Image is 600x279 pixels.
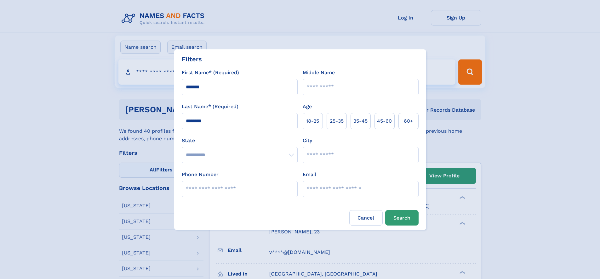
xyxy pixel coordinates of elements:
[303,137,312,144] label: City
[182,137,298,144] label: State
[353,117,368,125] span: 35‑45
[306,117,319,125] span: 18‑25
[377,117,392,125] span: 45‑60
[182,103,238,110] label: Last Name* (Required)
[385,210,419,226] button: Search
[182,171,219,178] label: Phone Number
[303,69,335,76] label: Middle Name
[182,54,202,64] div: Filters
[404,117,413,125] span: 60+
[349,210,383,226] label: Cancel
[182,69,239,76] label: First Name* (Required)
[330,117,344,125] span: 25‑35
[303,171,316,178] label: Email
[303,103,312,110] label: Age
